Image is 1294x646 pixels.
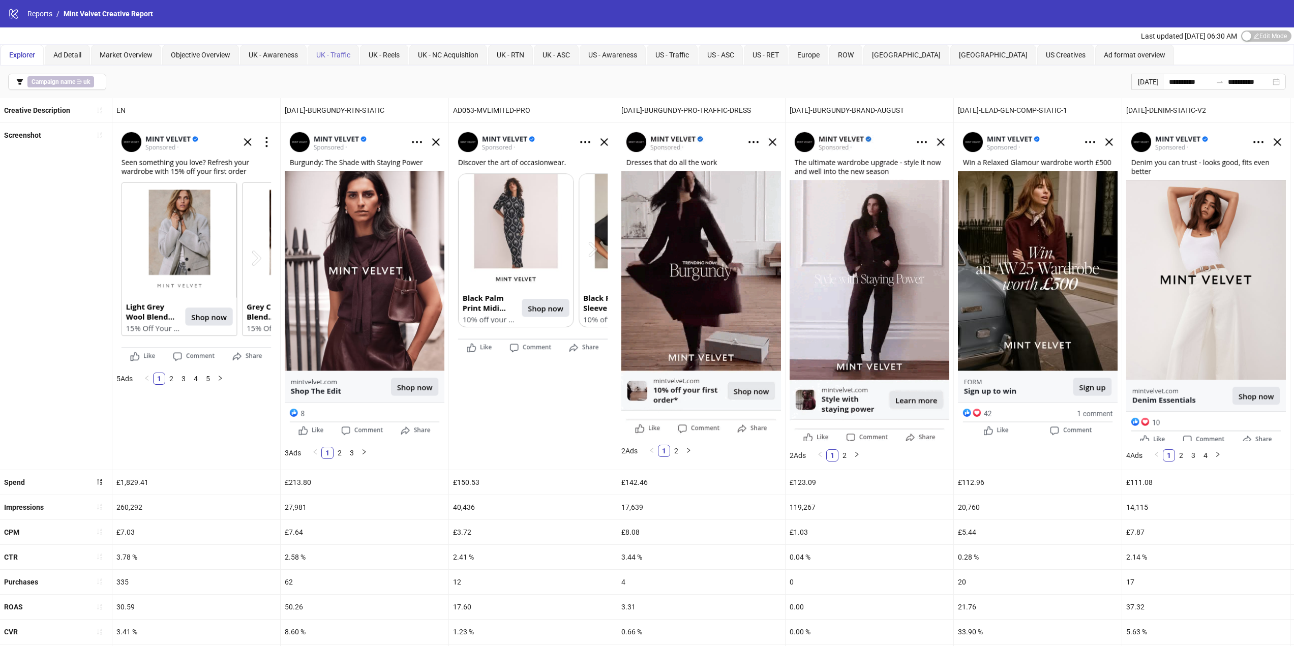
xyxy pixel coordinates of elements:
[281,545,448,569] div: 2.58 %
[658,445,670,457] li: 1
[838,449,851,462] li: 2
[954,495,1122,519] div: 20,760
[112,495,280,519] div: 260,292
[1199,449,1212,462] li: 4
[4,553,18,561] b: CTR
[281,495,448,519] div: 27,981
[281,620,448,644] div: 8.60 %
[154,373,165,384] a: 1
[1151,449,1163,462] button: left
[4,503,44,511] b: Impressions
[96,578,103,585] span: sort-ascending
[1188,450,1199,461] a: 3
[786,520,953,544] div: £1.03
[96,603,103,610] span: sort-ascending
[1163,449,1175,462] li: 1
[358,447,370,459] li: Next Page
[418,51,478,59] span: UK - NC Acquisition
[753,51,779,59] span: US - RET
[53,51,81,59] span: Ad Detail
[1154,451,1160,457] span: left
[959,51,1028,59] span: [GEOGRAPHIC_DATA]
[621,447,638,455] span: 2 Ads
[190,373,201,384] a: 4
[4,131,41,139] b: Screenshot
[617,595,785,619] div: 3.31
[116,375,133,383] span: 5 Ads
[25,8,54,19] a: Reports
[1151,449,1163,462] li: Previous Page
[543,51,570,59] span: UK - ASC
[1122,595,1290,619] div: 37.32
[797,51,820,59] span: Europe
[285,449,301,457] span: 3 Ads
[1176,450,1187,461] a: 2
[361,449,367,455] span: right
[1122,570,1290,594] div: 17
[309,447,321,459] button: left
[202,373,214,384] a: 5
[112,595,280,619] div: 30.59
[56,8,59,19] li: /
[790,451,806,459] span: 2 Ads
[872,51,941,59] span: [GEOGRAPHIC_DATA]
[655,51,689,59] span: US - Traffic
[281,470,448,495] div: £213.80
[112,545,280,569] div: 3.78 %
[617,98,785,122] div: [DATE]-BURGUNDY-PRO-TRAFFIC-DRESS
[1212,449,1224,462] li: Next Page
[685,447,691,453] span: right
[27,76,94,87] span: ∋
[682,445,695,457] button: right
[165,373,177,385] li: 2
[96,503,103,510] span: sort-ascending
[588,51,637,59] span: US - Awareness
[1216,78,1224,86] span: swap-right
[449,520,617,544] div: £3.72
[839,450,850,461] a: 2
[1046,51,1086,59] span: US Creatives
[202,373,214,385] li: 5
[214,373,226,385] button: right
[658,445,670,456] a: 1
[1122,545,1290,569] div: 2.14 %
[1122,470,1290,495] div: £111.08
[321,447,334,459] li: 1
[309,447,321,459] li: Previous Page
[334,447,346,459] li: 2
[96,478,103,485] span: sort-descending
[96,132,103,139] span: sort-ascending
[958,127,1118,438] img: Screenshot 6827174440100
[617,495,785,519] div: 17,639
[838,51,854,59] span: ROW
[64,10,153,18] span: Mint Velvet Creative Report
[449,595,617,619] div: 17.60
[954,470,1122,495] div: £112.96
[851,449,863,462] button: right
[96,528,103,535] span: sort-ascending
[449,545,617,569] div: 2.41 %
[281,520,448,544] div: £7.64
[617,545,785,569] div: 3.44 %
[9,51,35,59] span: Explorer
[178,373,189,384] a: 3
[144,375,150,381] span: left
[786,570,953,594] div: 0
[190,373,202,385] li: 4
[617,520,785,544] div: £8.08
[281,570,448,594] div: 62
[312,449,318,455] span: left
[814,449,826,462] button: left
[369,51,400,59] span: UK - Reels
[1104,51,1165,59] span: Ad format overview
[1122,520,1290,544] div: £7.87
[954,545,1122,569] div: 0.28 %
[670,445,682,457] li: 2
[4,578,38,586] b: Purchases
[621,127,781,436] img: Screenshot 6827252279700
[786,595,953,619] div: 0.00
[617,570,785,594] div: 4
[112,620,280,644] div: 3.41 %
[646,445,658,457] li: Previous Page
[854,451,860,457] span: right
